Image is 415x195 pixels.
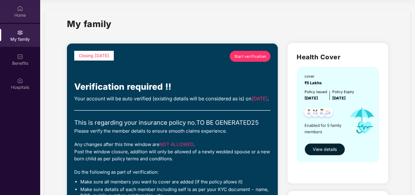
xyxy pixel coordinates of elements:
[305,89,327,95] div: Policy issued
[74,118,270,128] div: This is regarding your insurance policy no. TO BE GENERATED25
[74,169,270,176] div: Do the following as part of verification:
[234,54,266,59] span: Start verification
[321,106,336,120] img: svg+xml;base64,PHN2ZyB4bWxucz0iaHR0cDovL3d3dy53My5vcmcvMjAwMC9zdmciIHdpZHRoPSI0OC45NDMiIGhlaWdodD...
[17,30,23,36] img: svg+xml;base64,PHN2ZyB3aWR0aD0iMjAiIGhlaWdodD0iMjAiIHZpZXdCb3g9IjAgMCAyMCAyMCIgZmlsbD0ibm9uZSIgeG...
[305,81,323,85] span: ₹5 Lakhs
[305,74,323,79] div: cover
[159,141,194,147] span: NOT ALLOWED
[314,106,329,120] img: svg+xml;base64,PHN2ZyB4bWxucz0iaHR0cDovL3d3dy53My5vcmcvMjAwMC9zdmciIHdpZHRoPSI0OC45NDMiIGhlaWdodD...
[252,96,268,102] span: [DATE]
[74,141,270,162] div: Any changes after this time window are . Post the window closure, addition will only be allowed o...
[74,127,270,135] div: Please verify the member details to ensure smooth claims experience.
[17,54,23,60] img: svg+xml;base64,PHN2ZyBpZD0iQmVuZWZpdHMiIHhtbG5zPSJodHRwOi8vd3d3LnczLm9yZy8yMDAwL3N2ZyIgd2lkdGg9Ij...
[74,80,270,93] div: Verification required !!
[17,78,23,84] img: svg+xml;base64,PHN2ZyBpZD0iSG9zcGl0YWxzIiB4bWxucz0iaHR0cDovL3d3dy53My5vcmcvMjAwMC9zdmciIHdpZHRoPS...
[74,95,270,103] div: Your account will be auto verified (existing details will be considered as is) on .
[230,51,270,62] a: Start verification
[344,101,380,140] img: icon
[79,53,109,58] span: Closing [DATE]
[308,106,323,120] img: svg+xml;base64,PHN2ZyB4bWxucz0iaHR0cDovL3d3dy53My5vcmcvMjAwMC9zdmciIHdpZHRoPSI0OC45MTUiIGhlaWdodD...
[297,52,379,62] h2: Health Cover
[80,179,270,185] li: Make sure all members you want to cover are added (if the policy allows it)
[305,122,344,135] span: Enabled for 5 family members
[302,106,316,120] img: svg+xml;base64,PHN2ZyB4bWxucz0iaHR0cDovL3d3dy53My5vcmcvMjAwMC9zdmciIHdpZHRoPSI0OC45NDMiIGhlaWdodD...
[305,143,345,155] button: View details
[67,17,112,31] h1: My family
[17,5,23,12] img: svg+xml;base64,PHN2ZyBpZD0iSG9tZSIgeG1sbnM9Imh0dHA6Ly93d3cudzMub3JnLzIwMDAvc3ZnIiB3aWR0aD0iMjAiIG...
[305,96,318,100] span: [DATE]
[332,96,346,100] span: [DATE]
[313,146,337,153] span: View details
[332,89,354,95] div: Policy Expiry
